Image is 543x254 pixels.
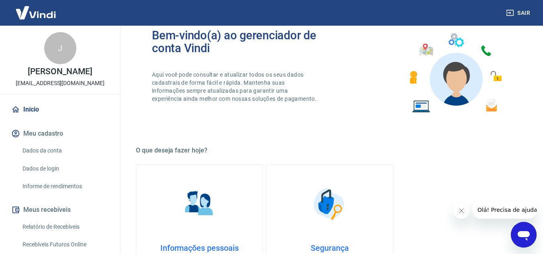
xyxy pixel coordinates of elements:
p: Aqui você pode consultar e atualizar todos os seus dados cadastrais de forma fácil e rápida. Mant... [152,71,318,103]
a: Relatório de Recebíveis [19,219,111,235]
img: Segurança [309,184,350,224]
img: Informações pessoais [179,184,219,224]
button: Sair [504,6,533,20]
button: Meus recebíveis [10,201,111,219]
h5: O que deseja fazer hoje? [136,146,524,154]
button: Meu cadastro [10,125,111,142]
p: [EMAIL_ADDRESS][DOMAIN_NAME] [16,79,105,87]
img: Vindi [10,0,62,25]
a: Início [10,101,111,118]
a: Dados da conta [19,142,111,159]
h4: Informações pessoais [149,243,250,253]
h2: Bem-vindo(a) ao gerenciador de conta Vindi [152,29,330,55]
div: J [44,32,76,64]
a: Dados de login [19,161,111,177]
h4: Segurança [279,243,380,253]
a: Informe de rendimentos [19,178,111,195]
iframe: Fechar mensagem [453,203,469,219]
img: Imagem de um avatar masculino com diversos icones exemplificando as funcionalidades do gerenciado... [402,29,508,118]
iframe: Mensagem da empresa [473,201,537,219]
span: Olá! Precisa de ajuda? [5,6,68,12]
a: Recebíveis Futuros Online [19,236,111,253]
p: [PERSON_NAME] [28,67,92,76]
iframe: Botão para abrir a janela de mensagens [511,222,537,248]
